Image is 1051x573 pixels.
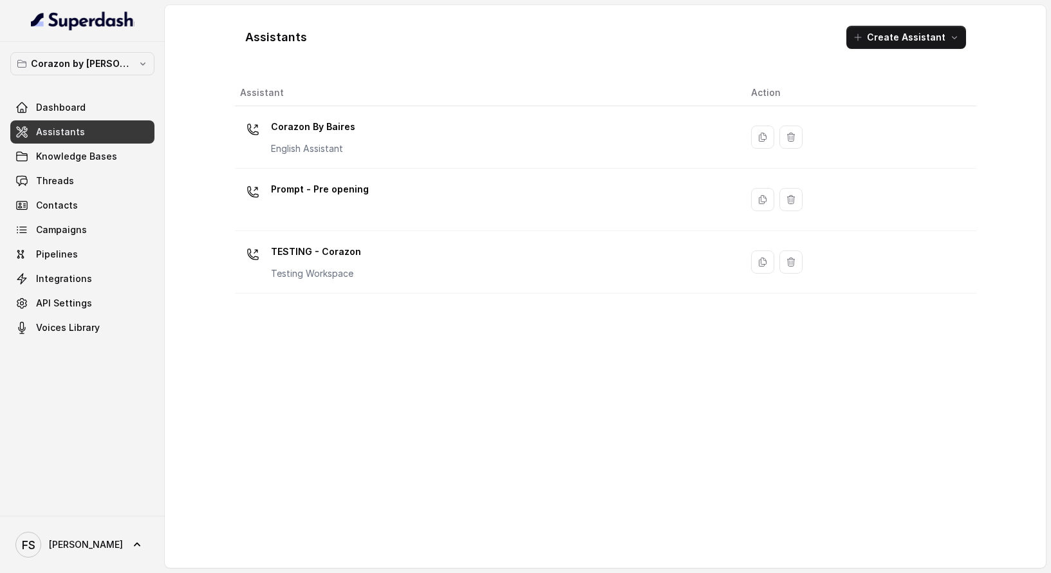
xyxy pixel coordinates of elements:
[36,272,92,285] span: Integrations
[36,223,87,236] span: Campaigns
[36,150,117,163] span: Knowledge Bases
[10,243,154,266] a: Pipelines
[10,169,154,193] a: Threads
[10,145,154,168] a: Knowledge Bases
[10,96,154,119] a: Dashboard
[846,26,966,49] button: Create Assistant
[10,527,154,563] a: [PERSON_NAME]
[36,297,92,310] span: API Settings
[36,248,78,261] span: Pipelines
[36,321,100,334] span: Voices Library
[271,267,361,280] p: Testing Workspace
[22,538,35,552] text: FS
[10,267,154,290] a: Integrations
[271,179,369,200] p: Prompt - Pre opening
[31,10,135,31] img: light.svg
[10,194,154,217] a: Contacts
[10,120,154,144] a: Assistants
[10,218,154,241] a: Campaigns
[271,241,361,262] p: TESTING - Corazon
[10,292,154,315] a: API Settings
[10,316,154,339] a: Voices Library
[36,126,85,138] span: Assistants
[10,52,154,75] button: Corazon by [PERSON_NAME]
[36,199,78,212] span: Contacts
[31,56,134,71] p: Corazon by [PERSON_NAME]
[741,80,976,106] th: Action
[36,174,74,187] span: Threads
[49,538,123,551] span: [PERSON_NAME]
[245,27,307,48] h1: Assistants
[271,142,355,155] p: English Assistant
[271,117,355,137] p: Corazon By Baires
[235,80,741,106] th: Assistant
[36,101,86,114] span: Dashboard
